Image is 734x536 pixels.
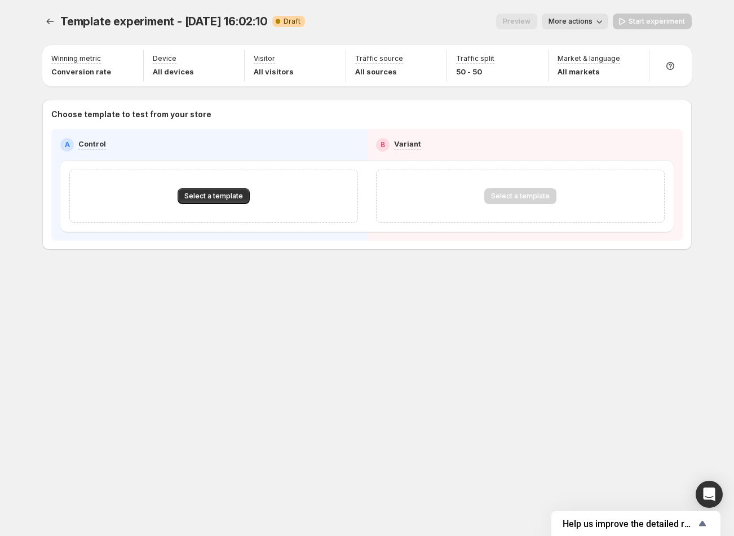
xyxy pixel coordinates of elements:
button: More actions [542,14,608,29]
span: Template experiment - [DATE] 16:02:10 [60,15,268,28]
div: Open Intercom Messenger [696,481,723,508]
p: All sources [355,66,403,77]
p: Conversion rate [51,66,111,77]
p: Device [153,54,176,63]
h2: B [381,140,385,149]
p: Choose template to test from your store [51,109,683,120]
p: All devices [153,66,194,77]
p: Control [78,138,106,149]
p: 50 - 50 [456,66,494,77]
p: All visitors [254,66,294,77]
span: Select a template [184,192,243,201]
p: Visitor [254,54,275,63]
p: Traffic source [355,54,403,63]
p: Traffic split [456,54,494,63]
h2: A [65,140,70,149]
span: Help us improve the detailed report for A/B campaigns [563,519,696,529]
button: Select a template [178,188,250,204]
span: Draft [284,17,300,26]
button: Show survey - Help us improve the detailed report for A/B campaigns [563,517,709,530]
p: Variant [394,138,421,149]
p: Winning metric [51,54,101,63]
button: Experiments [42,14,58,29]
p: All markets [558,66,620,77]
p: Market & language [558,54,620,63]
span: More actions [549,17,592,26]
